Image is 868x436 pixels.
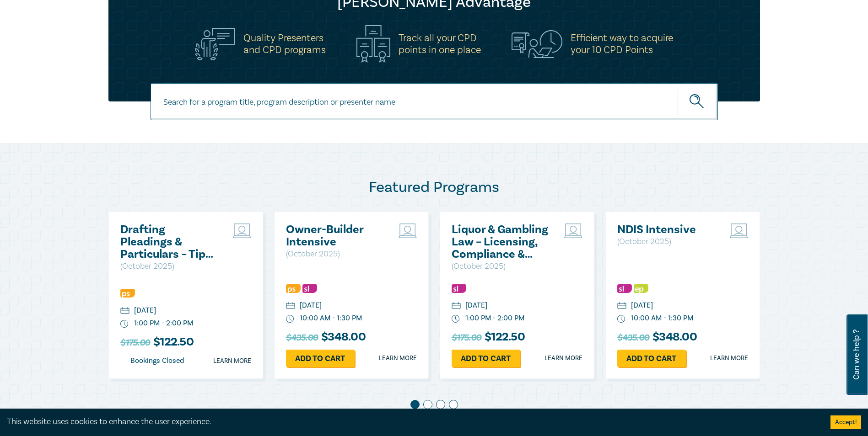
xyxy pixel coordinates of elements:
[631,300,653,311] div: [DATE]
[452,330,481,345] span: $175.00
[120,335,150,350] span: $175.00
[452,302,461,310] img: calendar
[617,236,716,248] p: ( October 2025 )
[379,354,417,363] a: Learn more
[399,32,481,56] h5: Track all your CPD points in one place
[120,335,194,350] h3: $ 122.50
[356,25,390,63] img: Track all your CPD<br>points in one place
[7,416,817,428] div: This website uses cookies to enhance the user experience.
[617,350,686,367] a: Add to cart
[120,320,129,328] img: watch
[830,415,861,429] button: Accept cookies
[286,284,301,293] img: Professional Skills
[617,284,632,293] img: Substantive Law
[617,330,649,345] span: $435.00
[564,223,582,238] img: Live Stream
[120,355,194,367] div: Bookings Closed
[452,350,520,367] a: Add to cart
[213,356,251,366] a: Learn more
[852,320,861,389] span: Can we help ?
[710,354,748,363] a: Learn more
[465,300,487,311] div: [DATE]
[286,248,384,260] p: ( October 2025 )
[134,318,193,329] div: 1:00 PM - 2:00 PM
[512,30,562,58] img: Efficient way to acquire<br>your 10 CPD Points
[452,284,466,293] img: Substantive Law
[120,261,219,272] p: ( October 2025 )
[452,223,550,261] a: Liquor & Gambling Law – Licensing, Compliance & Regulations
[151,83,718,120] input: Search for a program title, program description or presenter name
[300,300,322,311] div: [DATE]
[243,32,326,56] h5: Quality Presenters and CPD programs
[134,305,156,316] div: [DATE]
[286,223,384,248] a: Owner-Builder Intensive
[108,178,760,197] h2: Featured Programs
[286,330,366,345] h3: $ 348.00
[571,32,673,56] h5: Efficient way to acquire your 10 CPD Points
[452,261,550,272] p: ( October 2025 )
[302,284,317,293] img: Substantive Law
[617,223,716,236] a: NDIS Intensive
[631,313,693,324] div: 10:00 AM - 1:30 PM
[545,354,582,363] a: Learn more
[465,313,524,324] div: 1:00 PM - 2:00 PM
[617,302,626,310] img: calendar
[233,223,251,238] img: Live Stream
[195,28,235,60] img: Quality Presenters<br>and CPD programs
[730,223,748,238] img: Live Stream
[120,223,219,261] a: Drafting Pleadings & Particulars – Tips & Traps
[452,330,525,345] h3: $ 122.50
[617,330,697,345] h3: $ 348.00
[634,284,648,293] img: Ethics & Professional Responsibility
[617,315,625,323] img: watch
[399,223,417,238] img: Live Stream
[286,330,318,345] span: $435.00
[452,315,460,323] img: watch
[120,289,135,298] img: Professional Skills
[286,350,355,367] a: Add to cart
[286,315,294,323] img: watch
[300,313,362,324] div: 10:00 AM - 1:30 PM
[286,302,295,310] img: calendar
[120,307,129,315] img: calendar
